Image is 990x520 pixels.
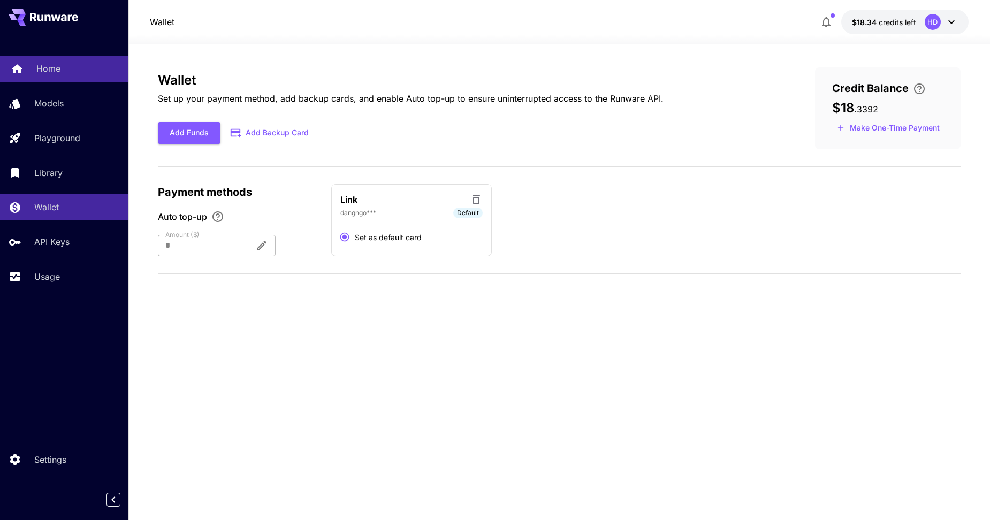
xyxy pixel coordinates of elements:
span: $18.34 [852,18,879,27]
p: Usage [34,270,60,283]
span: Default [453,208,483,218]
span: Set as default card [355,232,422,243]
a: Wallet [150,16,174,28]
span: $18 [832,100,854,116]
button: Add Funds [158,122,220,144]
span: Auto top-up [158,210,207,223]
nav: breadcrumb [150,16,174,28]
p: Models [34,97,64,110]
div: Collapse sidebar [115,490,128,509]
h3: Wallet [158,73,664,88]
p: Home [36,62,60,75]
span: Credit Balance [832,80,909,96]
div: HD [925,14,941,30]
p: Settings [34,453,66,466]
button: Make a one-time, non-recurring payment [832,120,945,136]
button: Add Backup Card [220,123,320,143]
button: $18.3392HD [841,10,969,34]
p: Payment methods [158,184,318,200]
button: Enable Auto top-up to ensure uninterrupted service. We'll automatically bill the chosen amount wh... [207,210,229,223]
p: Wallet [34,201,59,213]
button: Enter your card details and choose an Auto top-up amount to avoid service interruptions. We'll au... [909,82,930,95]
p: Playground [34,132,80,144]
p: Link [340,193,357,206]
p: Library [34,166,63,179]
button: Collapse sidebar [106,493,120,507]
p: API Keys [34,235,70,248]
label: Amount ($) [165,230,200,239]
div: $18.3392 [852,17,916,28]
span: credits left [879,18,916,27]
span: . 3392 [854,104,878,114]
p: Set up your payment method, add backup cards, and enable Auto top-up to ensure uninterrupted acce... [158,92,664,105]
